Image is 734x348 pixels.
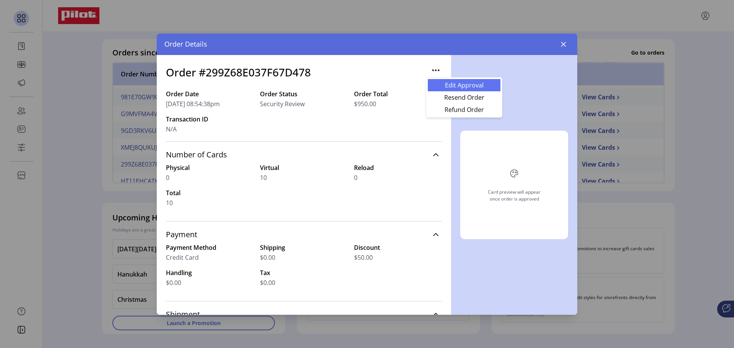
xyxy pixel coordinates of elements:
span: 0 [354,173,357,182]
span: Credit Card [166,253,199,262]
span: 0 [166,173,169,182]
span: Shipment [166,311,200,318]
label: Order Date [166,89,254,99]
h3: Order #299Z68E037F67D478 [166,64,311,80]
span: $0.00 [166,278,181,287]
label: Physical [166,163,254,172]
span: 10 [260,173,267,182]
label: Tax [260,268,348,277]
span: Resend Order [432,94,496,100]
span: $950.00 [354,99,376,108]
label: Transaction ID [166,115,254,124]
span: $0.00 [260,253,275,262]
span: Refund Order [432,107,496,113]
div: Card preview will appear once order is approved [483,189,545,202]
div: Payment [166,243,442,296]
li: Edit Approval [428,79,500,91]
label: Virtual [260,163,348,172]
label: Handling [166,268,254,277]
span: $50.00 [354,253,373,262]
span: Order Details [164,39,207,49]
label: Order Status [260,89,348,99]
label: Total [166,188,254,197]
label: Shipping [260,243,348,252]
label: Reload [354,163,442,172]
a: Shipment [166,306,442,323]
li: Refund Order [428,104,500,116]
label: Payment Method [166,243,254,252]
li: Resend Order [428,91,500,104]
label: Order Total [354,89,442,99]
a: Number of Cards [166,146,442,163]
span: Security Review [260,99,305,108]
span: 10 [166,198,173,207]
span: Number of Cards [166,151,227,159]
span: N/A [166,125,177,134]
span: Payment [166,231,197,238]
span: [DATE] 08:54:38pm [166,99,220,108]
label: Discount [354,243,442,252]
span: $0.00 [260,278,275,287]
span: Edit Approval [432,82,496,88]
div: Number of Cards [166,163,442,217]
a: Payment [166,226,442,243]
